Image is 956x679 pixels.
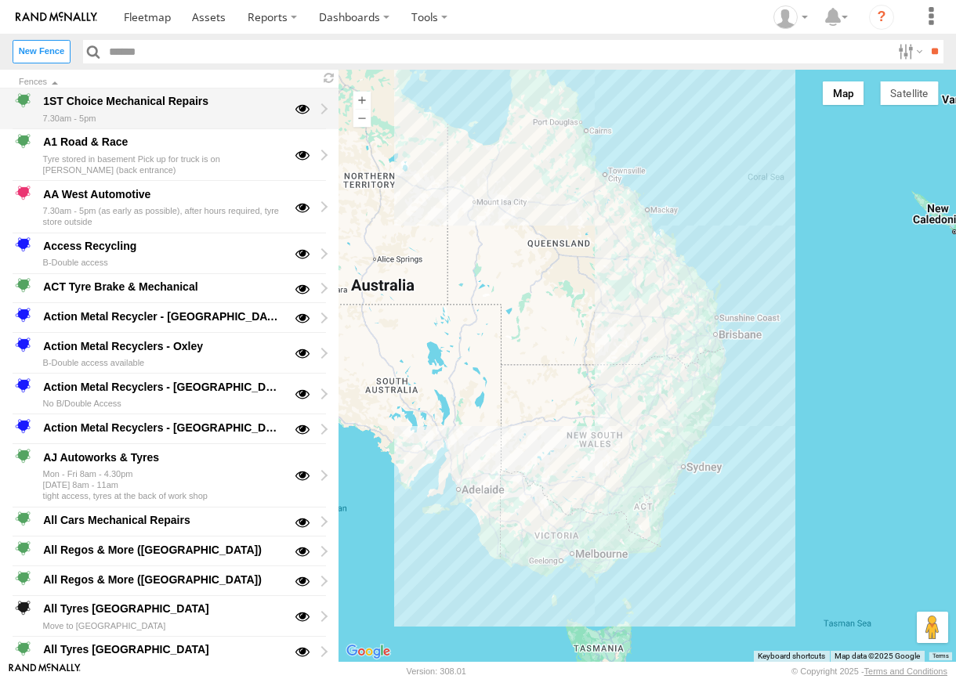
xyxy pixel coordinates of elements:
span: Refresh [320,71,339,86]
div: Access Recycling [41,237,284,255]
div: Version: 308.01 [407,666,466,676]
div: 7.30am - 5pm [41,110,284,125]
img: Google [342,641,394,662]
div: All Tyres [GEOGRAPHIC_DATA] [41,641,284,659]
div: A1 Road & Race [41,133,284,152]
div: Click to Sort [19,78,307,86]
div: All Cars Mechanical Repairs [41,511,284,529]
div: All Regos & More ([GEOGRAPHIC_DATA]) [41,570,284,589]
div: Action Metal Recyclers - [GEOGRAPHIC_DATA] [41,418,284,437]
a: Click to see this area on Google Maps [342,641,394,662]
div: Action Metal Recyclers - Oxley [41,337,284,356]
div: All Regos & More ([GEOGRAPHIC_DATA]) [41,540,284,559]
div: AA West Automotive [41,185,284,204]
div: Action Metal Recyclers - [GEOGRAPHIC_DATA] [41,377,284,396]
div: Mon - Fri 8am - 4.30pm [DATE] 8am - 11am tight access, tyres at the back of work shop [41,466,284,503]
button: Zoom in [353,91,371,109]
a: Terms (opens in new tab) [932,653,949,659]
a: Terms and Conditions [864,666,947,676]
div: Eric Yao [768,5,813,29]
span: Map data ©2025 Google [835,652,920,660]
div: Tyre stored in basement Pick up for truck is on [PERSON_NAME] (back entrance) [41,151,284,177]
div: 7.30am - 5pm (as early as possible), after hours required, tyre store outside [41,204,284,229]
img: rand-logo.svg [16,12,97,23]
div: © Copyright 2025 - [791,666,947,676]
div: No B/Double Access [41,396,284,411]
label: Search Filter Options [892,40,925,63]
button: Keyboard shortcuts [758,651,825,662]
div: ACT Tyre Brake & Mechanical [41,277,284,296]
div: All Tyres [GEOGRAPHIC_DATA] [41,600,284,619]
button: Show satellite imagery [880,81,938,105]
div: 1ST Choice Mechanical Repairs [41,92,284,111]
i: ? [869,5,894,30]
div: B-Double access [41,255,284,270]
button: Show street map [823,81,864,105]
label: Create New Fence [13,40,71,63]
a: Visit our Website [9,663,81,679]
button: Drag Pegman onto the map to open Street View [917,612,948,643]
div: B-Double access available [41,356,284,370]
div: AJ Autoworks & Tyres [41,448,284,467]
div: Move to [GEOGRAPHIC_DATA] [41,618,284,633]
div: Action Metal Recycler - [GEOGRAPHIC_DATA] [41,307,284,326]
button: Zoom out [353,109,371,127]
